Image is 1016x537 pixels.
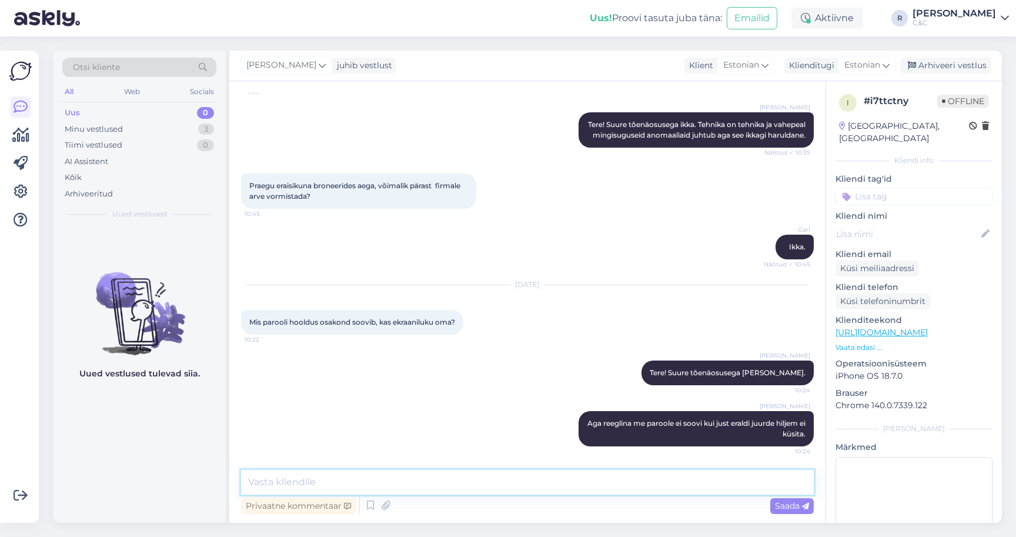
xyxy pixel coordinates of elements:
[249,318,455,326] span: Mis parooli hooldus osakond soovib, kas ekraaniluku oma?
[9,60,32,82] img: Askly Logo
[65,139,122,151] div: Tiimi vestlused
[198,124,214,135] div: 3
[590,11,722,25] div: Proovi tasuta juba täna:
[764,260,810,269] span: Nähtud ✓ 10:45
[835,293,930,309] div: Küsi telefoninumbrit
[835,314,992,326] p: Klienditeekond
[65,124,123,135] div: Minu vestlused
[727,7,777,29] button: Emailid
[246,59,316,72] span: [PERSON_NAME]
[835,327,928,338] a: [URL][DOMAIN_NAME]
[835,399,992,412] p: Chrome 140.0.7339.122
[188,84,216,99] div: Socials
[197,107,214,119] div: 0
[864,94,937,108] div: # i7ttctny
[835,188,992,205] input: Lisa tag
[775,501,809,511] span: Saada
[65,107,80,119] div: Uus
[684,59,713,72] div: Klient
[53,251,226,357] img: No chats
[65,156,108,168] div: AI Assistent
[588,120,807,139] span: Tere! Suure tõenäosusega ikka. Tehnika on tehnika ja vahepeal mingisuguseid anomaaliaid juhtub ag...
[79,368,200,380] p: Uued vestlused tulevad siia.
[760,351,810,360] span: [PERSON_NAME]
[835,441,992,453] p: Märkmed
[760,103,810,112] span: [PERSON_NAME]
[723,59,759,72] span: Estonian
[62,84,76,99] div: All
[245,335,289,344] span: 10:22
[835,281,992,293] p: Kliendi telefon
[836,228,979,241] input: Lisa nimi
[839,120,969,145] div: [GEOGRAPHIC_DATA], [GEOGRAPHIC_DATA]
[835,261,919,276] div: Küsi meiliaadressi
[73,61,120,74] span: Otsi kliente
[587,419,807,438] span: Aga reeglina me paroole ei soovi kui just eraldi juurde hiljem ei küsita.
[122,84,142,99] div: Web
[197,139,214,151] div: 0
[937,95,989,108] span: Offline
[835,387,992,399] p: Brauser
[847,98,849,107] span: i
[844,59,880,72] span: Estonian
[766,447,810,456] span: 10:24
[901,58,991,74] div: Arhiveeri vestlus
[241,279,814,290] div: [DATE]
[590,12,612,24] b: Uus!
[249,181,464,201] span: Praegu eraisikuna broneerides aega, võimalik pärast firmale arve vormistada?
[913,9,1009,28] a: [PERSON_NAME]C&C
[835,173,992,185] p: Kliendi tag'id
[766,225,810,234] span: Garl
[112,209,167,219] span: Uued vestlused
[245,209,289,218] span: 10:45
[241,498,356,514] div: Privaatne kommentaar
[835,370,992,382] p: iPhone OS 18.7.0
[835,342,992,353] p: Vaata edasi ...
[913,18,996,28] div: C&C
[332,59,392,72] div: juhib vestlust
[835,358,992,370] p: Operatsioonisüsteem
[650,368,806,377] span: Tere! Suure tõenäosusega [PERSON_NAME].
[65,188,113,200] div: Arhiveeritud
[766,386,810,395] span: 10:24
[764,148,810,157] span: Nähtud ✓ 10:35
[835,155,992,166] div: Kliendi info
[789,242,806,251] span: Ikka.
[65,172,82,184] div: Kõik
[784,59,834,72] div: Klienditugi
[760,402,810,411] span: [PERSON_NAME]
[891,10,908,26] div: R
[835,248,992,261] p: Kliendi email
[835,210,992,222] p: Kliendi nimi
[913,9,996,18] div: [PERSON_NAME]
[835,423,992,434] div: [PERSON_NAME]
[791,8,863,29] div: Aktiivne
